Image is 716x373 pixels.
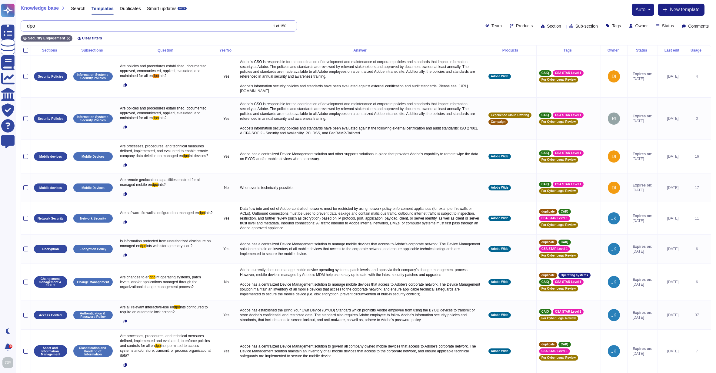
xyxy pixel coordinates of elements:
span: For Cyber Legal Review [541,158,576,161]
span: dpo [174,305,180,309]
span: dpo [153,116,159,120]
span: Products [516,24,533,28]
p: Adobe has a centralized Device Management solution to govern all company owned mobile devices tha... [238,342,483,360]
div: Answer [238,49,483,52]
div: Last edit [660,49,685,52]
div: 37 [691,313,703,318]
span: Team [491,24,502,28]
p: Adobe’s CSO is responsible for the coordination of development and maintenance of corporate polic... [238,100,483,137]
div: 6 [691,247,703,251]
div: 6 [691,280,703,284]
div: Usage [691,49,703,52]
span: Are software firewalls configured on managed en [120,211,199,215]
p: Security Policies [38,75,63,78]
span: CAIQ [541,183,549,186]
p: Authentication & Password Policy [75,312,111,318]
p: Mobile Devices [82,186,105,190]
div: Products [488,49,534,52]
span: int devices? [189,154,208,158]
p: Adobe’s CSO is responsible for the coordination of development and maintenance of corporate polic... [238,58,483,95]
img: user [608,309,620,321]
div: 7 [691,349,703,354]
span: auto [635,7,645,12]
p: Mobile devices [39,186,62,190]
span: ints? [159,116,166,120]
span: Campaign [491,120,505,123]
span: New template [670,7,700,12]
p: Data flow into and out of Adobe-controlled networks must be restricted by using network policy en... [238,205,483,232]
span: [DATE] [633,282,652,287]
span: Expires on: [633,310,652,315]
div: Owner [603,49,625,52]
p: Yes [219,313,233,318]
span: Duplicates [120,6,141,11]
span: Are policies and procedures established, documented, approved, communicated, applied, evaluated, ... [120,106,208,120]
span: Are all relevant interactive-use en [120,305,174,309]
span: ints configured to require an automatic lock screen? [120,305,209,314]
p: Yes [219,216,233,221]
span: [DATE] [633,249,652,254]
span: For Cyber Legal Review [541,223,576,227]
div: Subsections [73,49,113,52]
span: int operating systems, patch levels, and/or applications managed through the organizational chang... [120,275,202,289]
span: Templates [92,6,114,11]
p: No [219,185,233,190]
p: Yes [219,349,233,354]
span: CSA STAR Level 1 [555,152,581,155]
span: CSA STAR Level 1 [541,247,568,250]
p: Mobile devices [39,155,62,158]
p: Yes [219,154,233,159]
span: Experience Cloud Offering [491,114,529,117]
img: user [608,345,620,357]
span: Adobe Wide [491,217,508,220]
span: For Cyber Legal Review [541,356,576,359]
span: Status [662,24,674,28]
span: [DATE] [667,186,679,190]
div: Status [630,49,655,52]
p: Adobe has a centralized Device Management solution and other supports solutions in-place that pro... [238,150,483,163]
span: For Cyber Legal Review [541,317,576,320]
span: Section [547,24,561,28]
span: ints? [158,183,165,187]
span: Adobe Wide [491,350,508,353]
span: [DATE] [633,218,652,223]
p: Encryption [42,247,59,251]
img: user [2,357,13,368]
span: CAIQ [541,310,549,313]
span: ints with storage encryption? [146,244,192,248]
div: 4 [691,74,703,79]
div: 1 of 150 [273,24,286,28]
p: Encryption Policy [80,247,107,251]
span: CAIQ [561,343,568,346]
span: Search [71,6,85,11]
span: For Cyber Legal Review [541,120,576,123]
span: Adobe Wide [491,314,508,317]
span: CAIQ [541,281,549,284]
span: CAIQ [541,152,549,155]
span: Expires on: [633,114,652,119]
span: dpo [149,275,155,279]
p: Network Security [80,217,106,220]
span: dpo [183,154,189,158]
p: Information Systems Security Policies [75,73,111,79]
span: [DATE] [667,154,679,159]
span: duplicate [541,343,555,346]
p: Mobile Devices [82,155,105,158]
span: [DATE] [633,315,652,320]
div: BETA [178,7,186,10]
p: Information Systems Security Policies [75,115,111,122]
p: Asset and Information Management [36,346,65,356]
p: Yes [219,247,233,251]
p: Yes [219,116,233,121]
span: Comments [688,24,709,28]
img: user [608,150,620,163]
p: Changement management & SDLC [36,277,65,287]
span: Expires on: [633,277,652,282]
span: Expires on: [633,244,652,249]
span: CSA STAR Level 1 [555,183,581,186]
button: auto [635,7,651,12]
span: Adobe Wide [491,75,508,78]
span: [DATE] [667,349,679,353]
button: user [1,356,18,369]
div: Yes/No [219,49,233,52]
